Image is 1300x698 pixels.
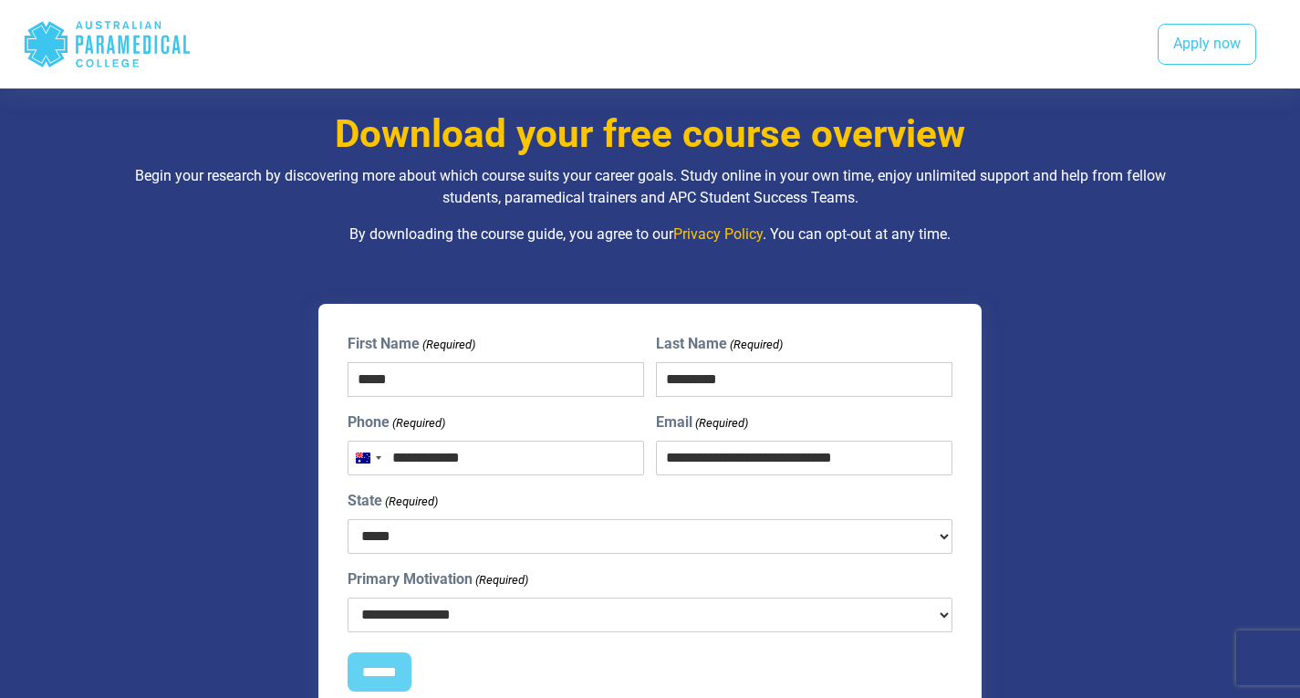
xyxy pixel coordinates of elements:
[673,225,763,243] a: Privacy Policy
[473,571,528,589] span: (Required)
[348,568,528,590] label: Primary Motivation
[348,490,438,512] label: State
[390,414,445,432] span: (Required)
[348,442,387,474] button: Selected country
[694,414,749,432] span: (Required)
[383,493,438,511] span: (Required)
[348,412,445,433] label: Phone
[656,333,783,355] label: Last Name
[117,111,1184,158] h3: Download your free course overview
[729,336,784,354] span: (Required)
[1158,24,1256,66] a: Apply now
[348,333,475,355] label: First Name
[656,412,748,433] label: Email
[421,336,475,354] span: (Required)
[117,224,1184,245] p: By downloading the course guide, you agree to our . You can opt-out at any time.
[117,165,1184,209] p: Begin your research by discovering more about which course suits your career goals. Study online ...
[23,15,192,74] div: Australian Paramedical College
